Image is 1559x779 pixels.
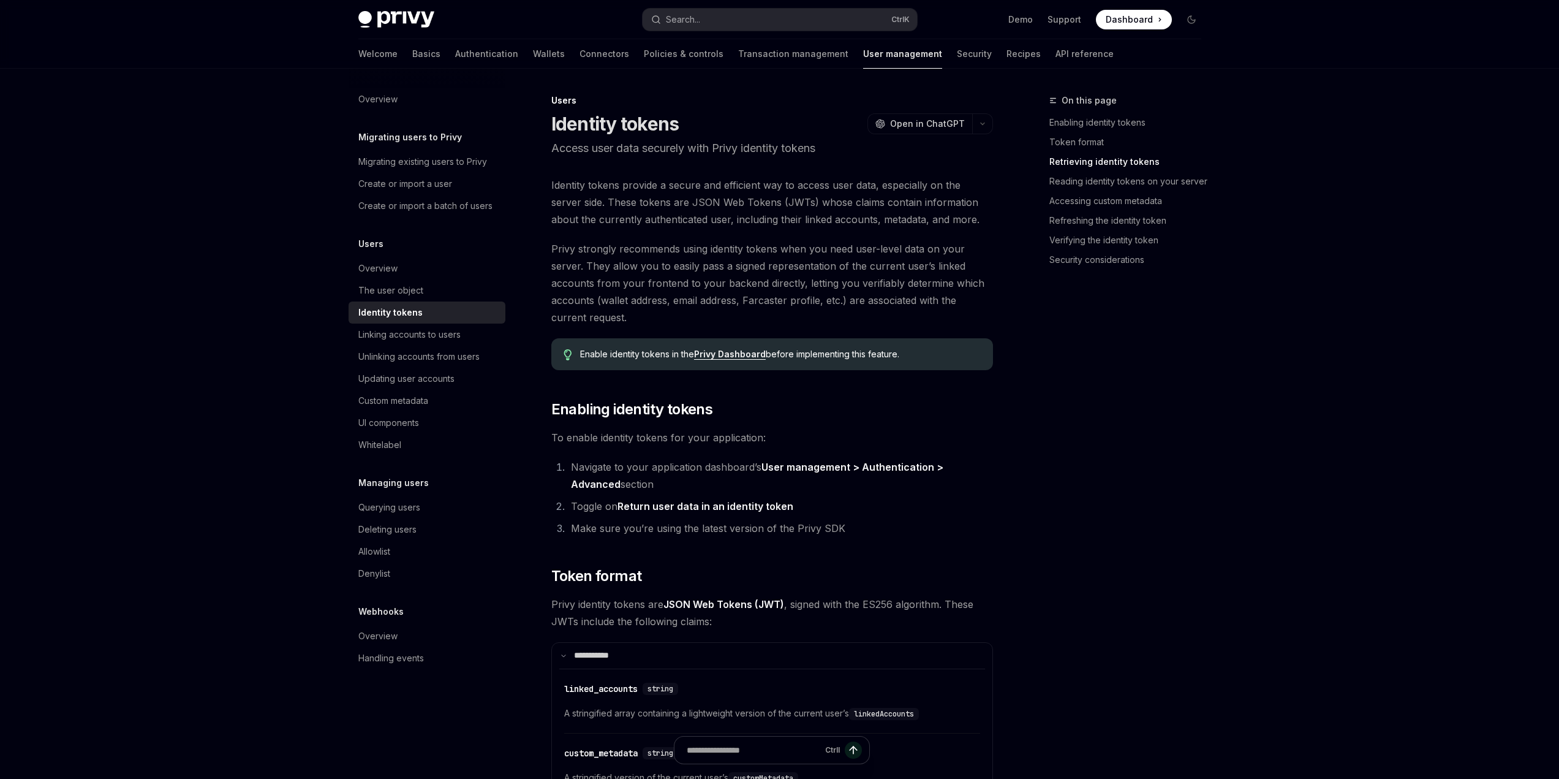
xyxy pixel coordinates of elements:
[579,39,629,69] a: Connectors
[564,706,980,721] span: A stringified array containing a lightweight version of the current user’s
[358,130,462,145] h5: Migrating users to Privy
[358,11,434,28] img: dark logo
[358,92,398,107] div: Overview
[349,88,505,110] a: Overview
[349,390,505,412] a: Custom metadata
[349,302,505,324] a: Identity tokens
[358,237,383,251] h5: Users
[647,684,673,694] span: string
[358,305,423,320] div: Identity tokens
[412,39,440,69] a: Basics
[349,368,505,390] a: Updating user accounts
[957,39,992,69] a: Security
[349,541,505,563] a: Allowlist
[1049,250,1211,270] a: Security considerations
[349,563,505,585] a: Denylist
[349,434,505,456] a: Whitelabel
[349,346,505,368] a: Unlinking accounts from users
[564,349,572,360] svg: Tip
[358,349,480,364] div: Unlinking accounts from users
[358,522,417,537] div: Deleting users
[358,177,452,191] div: Create or import a user
[1049,152,1211,172] a: Retrieving identity tokens
[358,154,487,169] div: Migrating existing users to Privy
[551,140,993,157] p: Access user data securely with Privy identity tokens
[1049,132,1211,152] a: Token format
[349,519,505,541] a: Deleting users
[349,257,505,279] a: Overview
[358,604,404,619] h5: Webhooks
[358,39,398,69] a: Welcome
[358,327,461,342] div: Linking accounts to users
[349,625,505,647] a: Overview
[349,324,505,346] a: Linking accounts to users
[358,416,419,430] div: UI components
[644,39,723,69] a: Policies & controls
[358,393,428,408] div: Custom metadata
[551,596,993,630] span: Privy identity tokens are , signed with the ES256 algorithm. These JWTs include the following cla...
[1049,191,1211,211] a: Accessing custom metadata
[358,566,390,581] div: Denylist
[617,500,793,512] strong: Return user data in an identity token
[358,371,455,386] div: Updating user accounts
[349,173,505,195] a: Create or import a user
[358,629,398,644] div: Overview
[1008,13,1033,26] a: Demo
[1049,230,1211,250] a: Verifying the identity token
[1049,211,1211,230] a: Refreshing the identity token
[580,348,980,360] span: Enable identity tokens in the before implementing this feature.
[567,498,993,515] li: Toggle on
[551,177,993,228] span: Identity tokens provide a secure and efficient way to access user data, especially on the server ...
[551,566,642,586] span: Token format
[663,598,784,611] a: JSON Web Tokens (JWT)
[551,113,679,135] h1: Identity tokens
[1062,93,1117,108] span: On this page
[694,349,766,360] a: Privy Dashboard
[358,261,398,276] div: Overview
[845,742,862,759] button: Send message
[358,283,423,298] div: The user object
[1049,113,1211,132] a: Enabling identity tokens
[349,151,505,173] a: Migrating existing users to Privy
[567,520,993,537] li: Make sure you’re using the latest version of the Privy SDK
[533,39,565,69] a: Wallets
[891,15,910,25] span: Ctrl K
[551,94,993,107] div: Users
[1006,39,1041,69] a: Recipes
[358,199,493,213] div: Create or import a batch of users
[867,113,972,134] button: Open in ChatGPT
[349,195,505,217] a: Create or import a batch of users
[358,651,424,666] div: Handling events
[358,438,401,452] div: Whitelabel
[1055,39,1114,69] a: API reference
[455,39,518,69] a: Authentication
[849,708,919,720] code: linkedAccounts
[551,400,713,419] span: Enabling identity tokens
[687,737,820,764] input: Ask a question...
[1049,172,1211,191] a: Reading identity tokens on your server
[551,240,993,326] span: Privy strongly recommends using identity tokens when you need user-level data on your server. The...
[567,458,993,493] li: Navigate to your application dashboard’s section
[349,279,505,302] a: The user object
[1048,13,1081,26] a: Support
[738,39,848,69] a: Transaction management
[358,476,429,490] h5: Managing users
[349,412,505,434] a: UI components
[358,500,420,515] div: Querying users
[564,683,638,695] div: linked_accounts
[551,429,993,446] span: To enable identity tokens for your application:
[1106,13,1153,26] span: Dashboard
[1096,10,1172,29] a: Dashboard
[1182,10,1201,29] button: Toggle dark mode
[358,544,390,559] div: Allowlist
[863,39,942,69] a: User management
[349,496,505,519] a: Querying users
[890,118,965,130] span: Open in ChatGPT
[666,12,700,27] div: Search...
[349,647,505,669] a: Handling events
[643,9,917,31] button: Open search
